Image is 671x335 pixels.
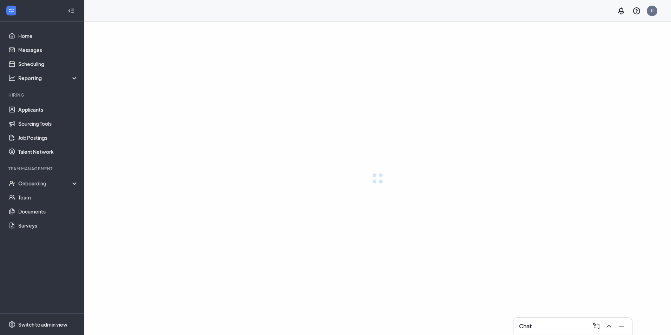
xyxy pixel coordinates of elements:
div: JI [651,8,653,14]
div: Switch to admin view [18,321,67,328]
div: Reporting [18,74,79,81]
a: Talent Network [18,145,78,159]
a: Team [18,190,78,204]
svg: Minimize [617,322,626,330]
button: Minimize [615,321,626,332]
a: Surveys [18,218,78,232]
svg: WorkstreamLogo [8,7,15,14]
svg: QuestionInfo [632,7,641,15]
a: Scheduling [18,57,78,71]
a: Documents [18,204,78,218]
svg: Analysis [8,74,15,81]
a: Messages [18,43,78,57]
a: Home [18,29,78,43]
div: Team Management [8,166,77,172]
h3: Chat [519,322,532,330]
div: Hiring [8,92,77,98]
div: Onboarding [18,180,79,187]
svg: ComposeMessage [592,322,600,330]
a: Applicants [18,103,78,117]
svg: Collapse [68,7,75,14]
a: Job Postings [18,131,78,145]
svg: UserCheck [8,180,15,187]
svg: Settings [8,321,15,328]
button: ChevronUp [603,321,614,332]
button: ComposeMessage [590,321,601,332]
a: Sourcing Tools [18,117,78,131]
svg: Notifications [617,7,625,15]
svg: ChevronUp [605,322,613,330]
